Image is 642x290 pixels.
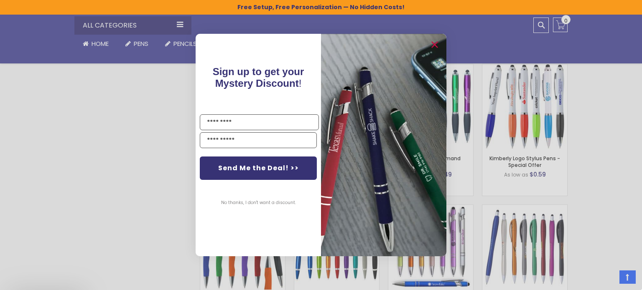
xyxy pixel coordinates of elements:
button: Send Me the Deal! >> [200,156,317,180]
button: No thanks, I don't want a discount. [217,192,300,213]
span: Sign up to get your Mystery Discount [213,66,304,89]
span: ! [213,66,304,89]
img: pop-up-image [321,34,446,256]
button: Close dialog [428,38,441,51]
